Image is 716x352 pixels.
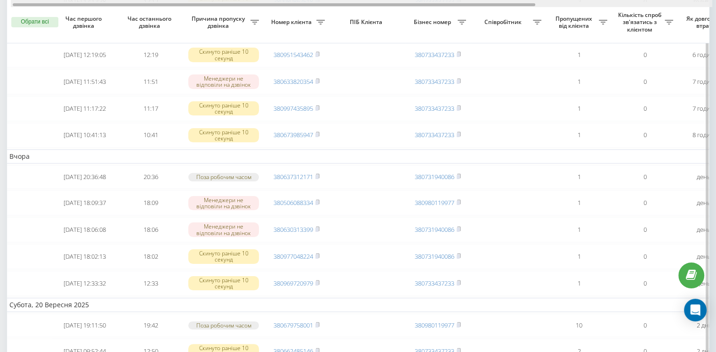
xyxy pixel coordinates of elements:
span: Причина пропуску дзвінка [188,15,250,30]
span: Співробітник [475,18,533,26]
a: 380733437233 [415,131,454,139]
td: 1 [546,123,612,148]
td: 10 [546,314,612,337]
a: 380731940086 [415,172,454,181]
td: 18:02 [118,244,184,269]
td: 0 [612,271,678,296]
td: 20:36 [118,165,184,188]
td: [DATE] 12:19:05 [52,42,118,67]
a: 380673985947 [274,131,313,139]
div: Скинуто раніше 10 секунд [188,48,259,62]
td: [DATE] 11:17:22 [52,96,118,121]
a: 380977048224 [274,252,313,261]
td: 1 [546,42,612,67]
td: 12:19 [118,42,184,67]
td: 11:17 [118,96,184,121]
td: 10:41 [118,123,184,148]
div: Скинуто раніше 10 секунд [188,276,259,290]
a: 380506088334 [274,198,313,207]
td: [DATE] 18:02:13 [52,244,118,269]
td: 0 [612,314,678,337]
td: 1 [546,244,612,269]
td: 0 [612,42,678,67]
td: [DATE] 20:36:48 [52,165,118,188]
td: 1 [546,96,612,121]
span: Бізнес номер [410,18,458,26]
td: 1 [546,165,612,188]
span: Кількість спроб зв'язатись з клієнтом [617,11,665,33]
td: 1 [546,69,612,94]
a: 380733437233 [415,104,454,113]
td: 0 [612,123,678,148]
td: 1 [546,217,612,242]
td: 18:06 [118,217,184,242]
div: Поза робочим часом [188,173,259,181]
td: [DATE] 12:33:32 [52,271,118,296]
div: Поза робочим часом [188,321,259,329]
td: 11:51 [118,69,184,94]
a: 380969720979 [274,279,313,287]
a: 380951543462 [274,50,313,59]
a: 380731940086 [415,225,454,234]
span: Час останнього дзвінка [125,15,176,30]
td: 1 [546,271,612,296]
td: 12:33 [118,271,184,296]
div: Скинуто раніше 10 секунд [188,128,259,142]
td: 1 [546,190,612,215]
span: Час першого дзвінка [59,15,110,30]
a: 380637312171 [274,172,313,181]
a: 380733437233 [415,279,454,287]
div: Менеджери не відповіли на дзвінок [188,74,259,89]
div: Менеджери не відповіли на дзвінок [188,222,259,237]
span: Номер клієнта [268,18,316,26]
td: [DATE] 10:41:13 [52,123,118,148]
td: 0 [612,217,678,242]
a: 380679758001 [274,321,313,329]
span: ПІБ Клієнта [338,18,397,26]
div: Менеджери не відповіли на дзвінок [188,196,259,210]
a: 380731940086 [415,252,454,261]
td: [DATE] 19:11:50 [52,314,118,337]
a: 380630313399 [274,225,313,234]
td: 0 [612,69,678,94]
td: 0 [612,244,678,269]
td: 18:09 [118,190,184,215]
td: [DATE] 18:06:08 [52,217,118,242]
td: 0 [612,190,678,215]
a: 380633820354 [274,77,313,86]
td: 0 [612,165,678,188]
td: [DATE] 11:51:43 [52,69,118,94]
td: 19:42 [118,314,184,337]
div: Скинуто раніше 10 секунд [188,249,259,263]
div: Open Intercom Messenger [684,299,707,321]
a: 380980119977 [415,198,454,207]
button: Обрати всі [11,17,58,27]
a: 380980119977 [415,321,454,329]
td: [DATE] 18:09:37 [52,190,118,215]
a: 380997435895 [274,104,313,113]
a: 380733437233 [415,50,454,59]
a: 380733437233 [415,77,454,86]
span: Пропущених від клієнта [551,15,599,30]
td: 0 [612,96,678,121]
div: Скинуто раніше 10 секунд [188,101,259,115]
